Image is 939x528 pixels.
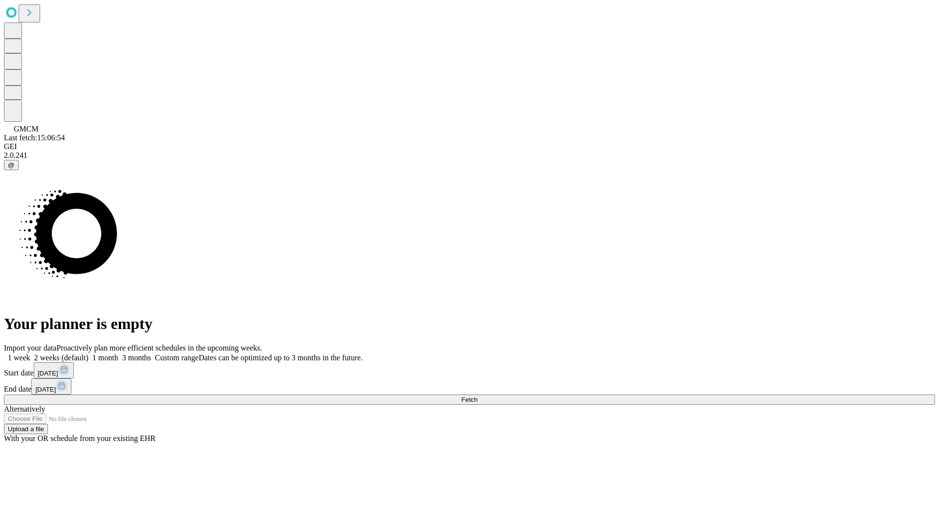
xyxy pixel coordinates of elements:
[34,362,74,378] button: [DATE]
[35,386,56,393] span: [DATE]
[57,344,262,352] span: Proactively plan more efficient schedules in the upcoming weeks.
[8,353,30,362] span: 1 week
[122,353,151,362] span: 3 months
[31,378,71,395] button: [DATE]
[4,434,156,442] span: With your OR schedule from your existing EHR
[461,396,477,403] span: Fetch
[4,151,935,160] div: 2.0.241
[92,353,118,362] span: 1 month
[4,133,65,142] span: Last fetch: 15:06:54
[4,344,57,352] span: Import your data
[34,353,89,362] span: 2 weeks (default)
[4,378,935,395] div: End date
[8,161,15,169] span: @
[4,160,19,170] button: @
[199,353,362,362] span: Dates can be optimized up to 3 months in the future.
[4,362,935,378] div: Start date
[4,395,935,405] button: Fetch
[14,125,39,133] span: GMCM
[4,405,45,413] span: Alternatively
[4,142,935,151] div: GEI
[4,315,935,333] h1: Your planner is empty
[38,370,58,377] span: [DATE]
[4,424,48,434] button: Upload a file
[155,353,199,362] span: Custom range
